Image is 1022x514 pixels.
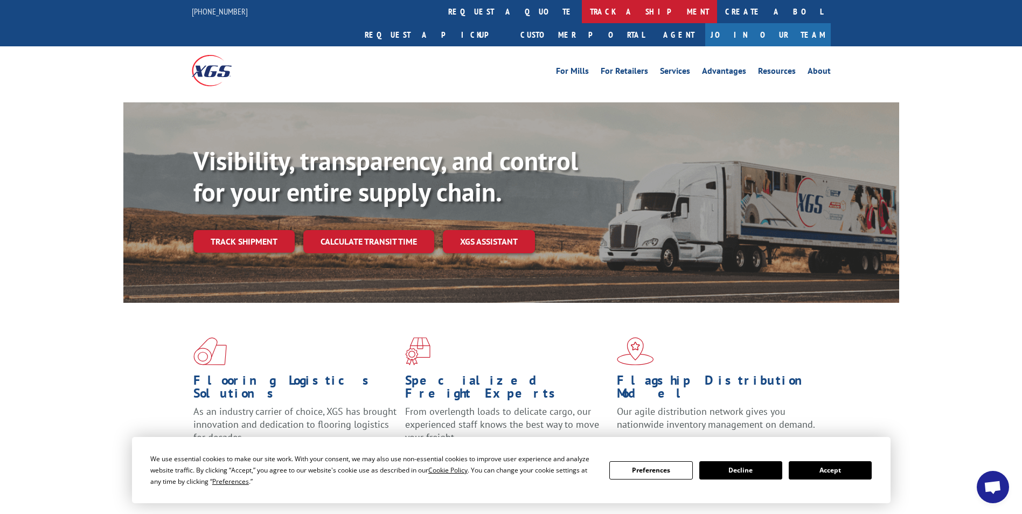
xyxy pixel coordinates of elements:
div: We use essential cookies to make our site work. With your consent, we may also use non-essential ... [150,453,596,487]
a: Advantages [702,67,746,79]
b: Visibility, transparency, and control for your entire supply chain. [193,144,578,209]
a: Calculate transit time [303,230,434,253]
a: Customer Portal [512,23,652,46]
a: Services [660,67,690,79]
a: Join Our Team [705,23,831,46]
a: Agent [652,23,705,46]
span: Cookie Policy [428,466,468,475]
h1: Flooring Logistics Solutions [193,374,397,405]
a: XGS ASSISTANT [443,230,535,253]
img: xgs-icon-flagship-distribution-model-red [617,337,654,365]
h1: Specialized Freight Experts [405,374,609,405]
button: Accept [789,461,872,480]
span: Preferences [212,477,249,486]
button: Decline [699,461,782,480]
span: Our agile distribution network gives you nationwide inventory management on demand. [617,405,815,430]
img: xgs-icon-total-supply-chain-intelligence-red [193,337,227,365]
a: For Mills [556,67,589,79]
div: Cookie Consent Prompt [132,437,891,503]
span: As an industry carrier of choice, XGS has brought innovation and dedication to flooring logistics... [193,405,397,443]
a: Resources [758,67,796,79]
a: About [808,67,831,79]
button: Preferences [609,461,692,480]
a: [PHONE_NUMBER] [192,6,248,17]
img: xgs-icon-focused-on-flooring-red [405,337,430,365]
div: Open chat [977,471,1009,503]
a: Track shipment [193,230,295,253]
a: For Retailers [601,67,648,79]
p: From overlength loads to delicate cargo, our experienced staff knows the best way to move your fr... [405,405,609,453]
a: Request a pickup [357,23,512,46]
h1: Flagship Distribution Model [617,374,821,405]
